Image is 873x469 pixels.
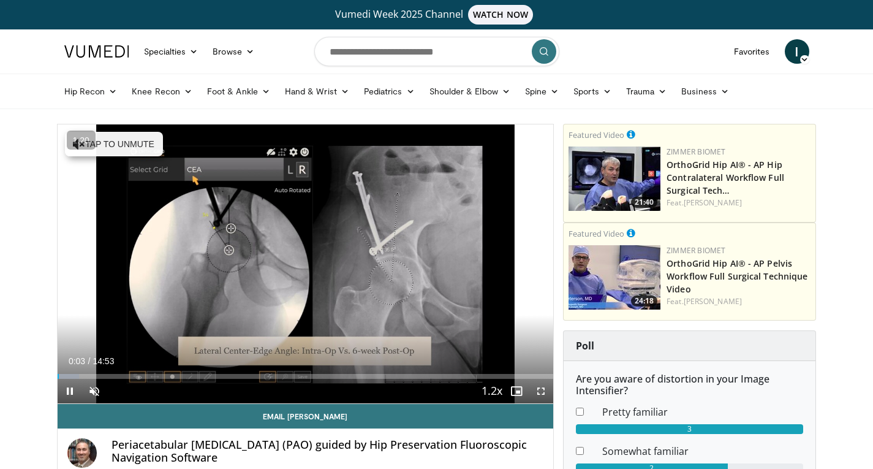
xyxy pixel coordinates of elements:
[684,296,742,307] a: [PERSON_NAME]
[576,424,803,434] div: 3
[667,147,725,157] a: Zimmer Biomet
[278,79,357,104] a: Hand & Wrist
[593,444,812,459] dd: Somewhat familiar
[727,39,777,64] a: Favorites
[58,124,554,404] video-js: Video Player
[619,79,675,104] a: Trauma
[468,5,533,25] span: WATCH NOW
[69,356,85,366] span: 0:03
[93,356,114,366] span: 14:53
[67,438,97,468] img: Avatar
[58,374,554,379] div: Progress Bar
[65,132,163,156] button: Tap to unmute
[314,37,559,66] input: Search topics, interventions
[124,79,200,104] a: Knee Recon
[684,197,742,208] a: [PERSON_NAME]
[674,79,736,104] a: Business
[566,79,619,104] a: Sports
[137,39,206,64] a: Specialties
[667,245,725,256] a: Zimmer Biomet
[667,296,811,307] div: Feat.
[422,79,518,104] a: Shoulder & Elbow
[569,147,660,211] img: 96a9cbbb-25ee-4404-ab87-b32d60616ad7.150x105_q85_crop-smart_upscale.jpg
[569,228,624,239] small: Featured Video
[667,257,807,295] a: OrthoGrid Hip AI® - AP Pelvis Workflow Full Surgical Technique Video
[631,197,657,208] span: 21:40
[111,438,544,465] h4: Periacetabular [MEDICAL_DATA] (PAO) guided by Hip Preservation Fluoroscopic Navigation Software
[576,373,803,397] h6: Are you aware of distortion in your Image Intensifier?
[569,245,660,310] a: 24:18
[205,39,262,64] a: Browse
[631,296,657,307] span: 24:18
[529,379,553,403] button: Fullscreen
[64,45,129,58] img: VuMedi Logo
[82,379,107,403] button: Unmute
[667,197,811,208] div: Feat.
[504,379,529,403] button: Enable picture-in-picture mode
[58,379,82,403] button: Pause
[569,147,660,211] a: 21:40
[569,245,660,310] img: c80c1d29-5d08-4b57-b833-2b3295cd5297.150x105_q85_crop-smart_upscale.jpg
[576,339,594,353] strong: Poll
[66,5,807,25] a: Vumedi Week 2025 ChannelWATCH NOW
[480,379,504,403] button: Playback Rate
[57,79,125,104] a: Hip Recon
[200,79,278,104] a: Foot & Ankle
[569,129,624,140] small: Featured Video
[785,39,809,64] a: I
[593,405,812,419] dd: Pretty familiar
[58,404,554,429] a: Email [PERSON_NAME]
[667,159,784,196] a: OrthoGrid Hip AI® - AP Hip Contralateral Workflow Full Surgical Tech…
[357,79,422,104] a: Pediatrics
[518,79,566,104] a: Spine
[88,356,91,366] span: /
